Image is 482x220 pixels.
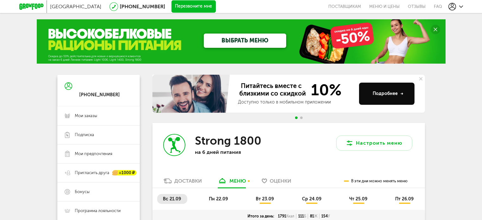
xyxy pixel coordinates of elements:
[171,0,216,13] button: Перезвоните мне
[215,178,249,188] a: меню
[79,92,120,98] div: [PHONE_NUMBER]
[296,214,308,219] div: 111
[286,214,294,218] span: Ккал
[270,178,291,184] span: Оценки
[75,151,112,157] span: Мои предпочтения
[112,170,137,176] div: +1000 ₽
[295,116,298,119] span: Go to slide 1
[195,149,277,155] p: на 6 дней питания
[50,3,101,9] span: [GEOGRAPHIC_DATA]
[328,214,330,218] span: У
[336,135,412,151] button: Настроить меню
[57,182,140,201] a: Бонусы
[319,214,332,219] div: 154
[308,214,319,219] div: 81
[246,214,276,219] div: Итого за день:
[238,82,307,98] span: Питайтесь вместе с близкими со скидкой
[209,196,228,202] span: пн 22.09
[259,178,294,188] a: Оценки
[204,34,286,48] a: ВЫБРАТЬ МЕНЮ
[57,163,140,182] a: Пригласить друга +1000 ₽
[75,132,94,138] span: Подписка
[57,106,140,125] a: Мои заказы
[174,178,202,184] div: Доставки
[163,196,181,202] span: вс 21.09
[75,170,109,176] span: Пригласить друга
[75,189,90,195] span: Бонусы
[276,214,296,219] div: 1791
[349,196,367,202] span: чт 25.09
[75,208,121,214] span: Программа лояльности
[395,196,414,202] span: пт 26.09
[120,3,165,9] a: [PHONE_NUMBER]
[302,196,321,202] span: ср 24.09
[152,75,232,113] img: family-banner.579af9d.jpg
[160,178,205,188] a: Доставки
[75,113,97,119] span: Мои заказы
[344,175,408,188] div: В эти дни можно менять меню
[57,144,140,163] a: Мои предпочтения
[373,91,403,97] div: Подробнее
[57,125,140,144] a: Подписка
[304,214,306,218] span: Б
[307,82,342,98] span: 10%
[300,116,303,119] span: Go to slide 2
[238,99,354,105] div: Доступно только в мобильном приложении
[229,178,246,184] div: меню
[359,83,415,105] button: Подробнее
[314,214,318,218] span: Ж
[195,134,261,148] h3: Strong 1800
[256,196,274,202] span: вт 23.09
